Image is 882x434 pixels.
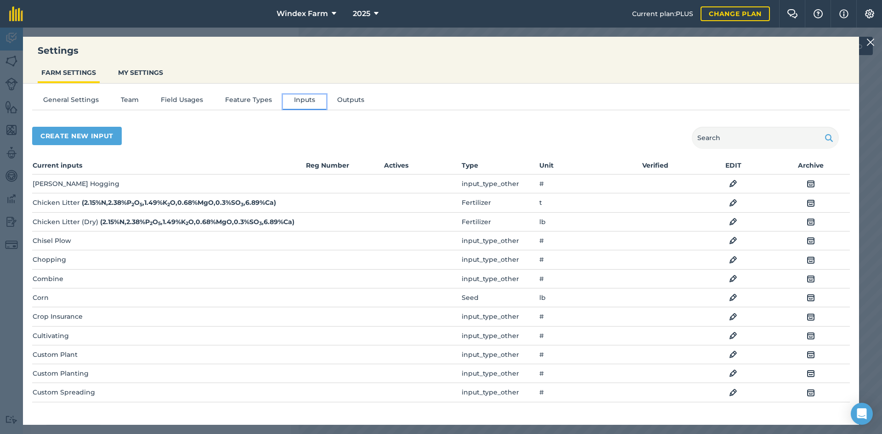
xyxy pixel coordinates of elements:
td: Custom Planting [32,364,305,383]
td: Fertilizer [461,212,539,231]
button: General Settings [32,95,110,108]
img: svg+xml;base64,PHN2ZyB4bWxucz0iaHR0cDovL3d3dy53My5vcmcvMjAwMC9zdmciIHdpZHRoPSIxOCIgaGVpZ2h0PSIyNC... [729,349,737,360]
img: svg+xml;base64,PHN2ZyB4bWxucz0iaHR0cDovL3d3dy53My5vcmcvMjAwMC9zdmciIHdpZHRoPSIxOCIgaGVpZ2h0PSIyNC... [807,368,815,379]
td: Combine [32,269,305,288]
img: svg+xml;base64,PHN2ZyB4bWxucz0iaHR0cDovL3d3dy53My5vcmcvMjAwMC9zdmciIHdpZHRoPSIxOCIgaGVpZ2h0PSIyNC... [807,197,815,209]
button: Field Usages [150,95,214,108]
sub: 2 [167,202,170,208]
td: # [539,326,616,345]
sub: 5 [140,202,142,208]
td: Fertilizer [461,193,539,212]
td: input_type_other [461,383,539,402]
input: Search [692,127,839,149]
td: input_type_other [461,402,539,421]
img: A cog icon [864,9,875,18]
img: svg+xml;base64,PHN2ZyB4bWxucz0iaHR0cDovL3d3dy53My5vcmcvMjAwMC9zdmciIHdpZHRoPSIxOCIgaGVpZ2h0PSIyNC... [807,349,815,360]
button: Inputs [283,95,326,108]
sub: 2 [186,220,188,226]
button: Create new input [32,127,122,145]
button: FARM SETTINGS [38,64,100,81]
img: svg+xml;base64,PHN2ZyB4bWxucz0iaHR0cDovL3d3dy53My5vcmcvMjAwMC9zdmciIHdpZHRoPSIxNyIgaGVpZ2h0PSIxNy... [839,8,848,19]
td: Corn [32,288,305,307]
img: svg+xml;base64,PHN2ZyB4bWxucz0iaHR0cDovL3d3dy53My5vcmcvMjAwMC9zdmciIHdpZHRoPSIxOCIgaGVpZ2h0PSIyNC... [729,178,737,189]
td: Crop Insurance [32,307,305,326]
td: input_type_other [461,231,539,250]
td: input_type_other [461,326,539,345]
sub: 3 [241,202,243,208]
img: svg+xml;base64,PHN2ZyB4bWxucz0iaHR0cDovL3d3dy53My5vcmcvMjAwMC9zdmciIHdpZHRoPSIyMiIgaGVpZ2h0PSIzMC... [866,37,875,48]
button: Feature Types [214,95,283,108]
img: svg+xml;base64,PHN2ZyB4bWxucz0iaHR0cDovL3d3dy53My5vcmcvMjAwMC9zdmciIHdpZHRoPSIxOCIgaGVpZ2h0PSIyNC... [729,292,737,303]
img: svg+xml;base64,PHN2ZyB4bWxucz0iaHR0cDovL3d3dy53My5vcmcvMjAwMC9zdmciIHdpZHRoPSIxOCIgaGVpZ2h0PSIyNC... [729,235,737,246]
td: # [539,345,616,364]
td: # [539,250,616,269]
th: Verified [616,160,694,175]
td: input_type_other [461,307,539,326]
strong: ( 2.15 % N , 2.38 % P O , 1.49 % K O , 0.68 % MgO , 0.3 % SO , 6.89 % Ca ) [82,198,276,207]
img: svg+xml;base64,PHN2ZyB4bWxucz0iaHR0cDovL3d3dy53My5vcmcvMjAwMC9zdmciIHdpZHRoPSIxOCIgaGVpZ2h0PSIyNC... [807,178,815,189]
td: Custom Spreading [32,383,305,402]
img: svg+xml;base64,PHN2ZyB4bWxucz0iaHR0cDovL3d3dy53My5vcmcvMjAwMC9zdmciIHdpZHRoPSIxOCIgaGVpZ2h0PSIyNC... [807,273,815,284]
span: Current plan : PLUS [632,9,693,19]
th: Current inputs [32,160,305,175]
span: Windex Farm [277,8,328,19]
th: Unit [539,160,616,175]
img: svg+xml;base64,PHN2ZyB4bWxucz0iaHR0cDovL3d3dy53My5vcmcvMjAwMC9zdmciIHdpZHRoPSIxOCIgaGVpZ2h0PSIyNC... [729,216,737,227]
td: [PERSON_NAME] Hogging [32,175,305,193]
img: Two speech bubbles overlapping with the left bubble in the forefront [787,9,798,18]
td: Chopping [32,250,305,269]
img: svg+xml;base64,PHN2ZyB4bWxucz0iaHR0cDovL3d3dy53My5vcmcvMjAwMC9zdmciIHdpZHRoPSIxOSIgaGVpZ2h0PSIyNC... [825,132,833,143]
img: svg+xml;base64,PHN2ZyB4bWxucz0iaHR0cDovL3d3dy53My5vcmcvMjAwMC9zdmciIHdpZHRoPSIxOCIgaGVpZ2h0PSIyNC... [807,330,815,341]
img: svg+xml;base64,PHN2ZyB4bWxucz0iaHR0cDovL3d3dy53My5vcmcvMjAwMC9zdmciIHdpZHRoPSIxOCIgaGVpZ2h0PSIyNC... [807,235,815,246]
img: svg+xml;base64,PHN2ZyB4bWxucz0iaHR0cDovL3d3dy53My5vcmcvMjAwMC9zdmciIHdpZHRoPSIxOCIgaGVpZ2h0PSIyNC... [729,254,737,265]
button: MY SETTINGS [114,64,167,81]
td: lb [539,288,616,307]
td: # [539,383,616,402]
button: Outputs [326,95,375,108]
h3: Settings [23,44,859,57]
a: Change plan [701,6,770,21]
div: Open Intercom Messenger [851,403,873,425]
td: # [539,175,616,193]
sub: 2 [150,220,153,226]
td: # [539,269,616,288]
th: Archive [772,160,850,175]
td: Chisel Plow [32,231,305,250]
td: # [539,364,616,383]
img: svg+xml;base64,PHN2ZyB4bWxucz0iaHR0cDovL3d3dy53My5vcmcvMjAwMC9zdmciIHdpZHRoPSIxOCIgaGVpZ2h0PSIyNC... [729,368,737,379]
img: svg+xml;base64,PHN2ZyB4bWxucz0iaHR0cDovL3d3dy53My5vcmcvMjAwMC9zdmciIHdpZHRoPSIxOCIgaGVpZ2h0PSIyNC... [729,387,737,398]
button: Team [110,95,150,108]
img: svg+xml;base64,PHN2ZyB4bWxucz0iaHR0cDovL3d3dy53My5vcmcvMjAwMC9zdmciIHdpZHRoPSIxOCIgaGVpZ2h0PSIyNC... [807,254,815,265]
td: Discing [32,402,305,421]
th: Actives [384,160,461,175]
td: # [539,307,616,326]
img: svg+xml;base64,PHN2ZyB4bWxucz0iaHR0cDovL3d3dy53My5vcmcvMjAwMC9zdmciIHdpZHRoPSIxOCIgaGVpZ2h0PSIyNC... [807,311,815,322]
td: # [539,402,616,421]
img: svg+xml;base64,PHN2ZyB4bWxucz0iaHR0cDovL3d3dy53My5vcmcvMjAwMC9zdmciIHdpZHRoPSIxOCIgaGVpZ2h0PSIyNC... [807,387,815,398]
th: Type [461,160,539,175]
strong: ( 2.15 % N , 2.38 % P O , 1.49 % K O , 0.68 % MgO , 0.3 % SO , 6.89 % Ca ) [100,218,294,226]
img: svg+xml;base64,PHN2ZyB4bWxucz0iaHR0cDovL3d3dy53My5vcmcvMjAwMC9zdmciIHdpZHRoPSIxOCIgaGVpZ2h0PSIyNC... [807,292,815,303]
td: Seed [461,288,539,307]
td: input_type_other [461,175,539,193]
img: svg+xml;base64,PHN2ZyB4bWxucz0iaHR0cDovL3d3dy53My5vcmcvMjAwMC9zdmciIHdpZHRoPSIxOCIgaGVpZ2h0PSIyNC... [729,197,737,209]
img: fieldmargin Logo [9,6,23,21]
th: Reg Number [305,160,383,175]
td: input_type_other [461,269,539,288]
sub: 2 [131,202,134,208]
td: input_type_other [461,364,539,383]
sub: 3 [259,220,262,226]
td: Custom Plant [32,345,305,364]
span: 2025 [353,8,370,19]
td: Chicken Litter (Dry) [32,212,305,231]
img: A question mark icon [813,9,824,18]
td: # [539,231,616,250]
img: svg+xml;base64,PHN2ZyB4bWxucz0iaHR0cDovL3d3dy53My5vcmcvMjAwMC9zdmciIHdpZHRoPSIxOCIgaGVpZ2h0PSIyNC... [729,330,737,341]
td: Cultivating [32,326,305,345]
td: input_type_other [461,345,539,364]
img: svg+xml;base64,PHN2ZyB4bWxucz0iaHR0cDovL3d3dy53My5vcmcvMjAwMC9zdmciIHdpZHRoPSIxOCIgaGVpZ2h0PSIyNC... [729,311,737,322]
sub: 5 [158,220,161,226]
td: lb [539,212,616,231]
td: t [539,193,616,212]
td: input_type_other [461,250,539,269]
